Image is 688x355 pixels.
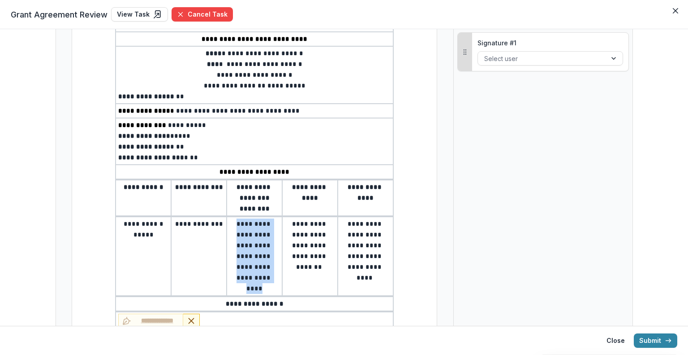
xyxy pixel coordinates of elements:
[11,9,107,21] span: Grant Agreement Review
[111,7,168,22] a: View Task
[634,333,677,348] button: Submit
[477,38,516,48] p: Signature # 1
[601,333,630,348] button: Close
[183,314,200,328] button: Remove Signature
[458,33,472,71] button: Drag to reorder
[172,7,233,22] button: Cancel Task
[668,4,683,18] button: Close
